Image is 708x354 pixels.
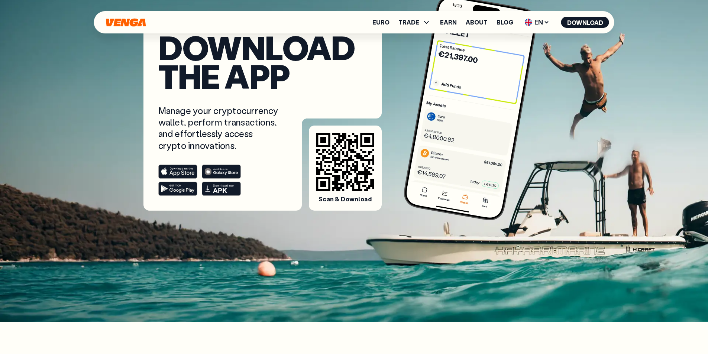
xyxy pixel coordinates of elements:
button: Download [561,17,609,28]
span: EN [522,16,552,28]
img: flag-uk [525,19,532,26]
span: Scan & Download [319,195,371,203]
a: Euro [372,19,389,25]
span: TRADE [398,18,431,27]
svg: Home [105,18,147,27]
a: Blog [497,19,513,25]
span: TRADE [398,19,419,25]
a: About [466,19,488,25]
a: Earn [440,19,457,25]
h1: Download the app [158,33,367,90]
p: Manage your cryptocurrency wallet, perform transactions, and effortlessly access crypto innovations. [158,105,280,151]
